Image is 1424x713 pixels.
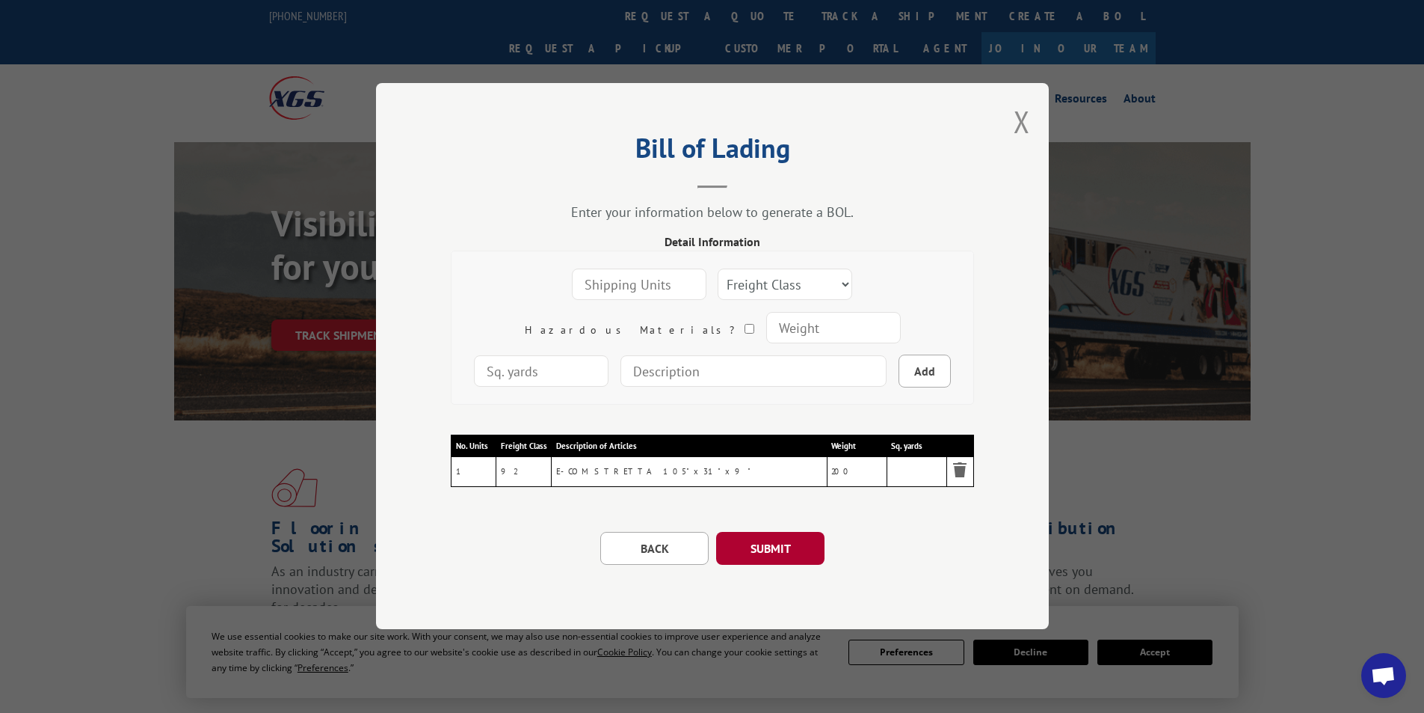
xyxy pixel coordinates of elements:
td: 200 [827,457,887,488]
button: Close modal [1014,102,1030,141]
button: SUBMIT [716,533,824,566]
th: No. Units [451,435,496,457]
th: Sq. yards [887,435,946,457]
th: Weight [827,435,887,457]
img: Remove item [951,462,969,480]
input: Description [620,355,887,387]
input: Shipping Units [572,269,706,300]
h2: Bill of Lading [451,138,974,166]
input: Weight [765,312,900,343]
th: Freight Class [496,435,551,457]
div: Enter your information below to generate a BOL. [451,204,974,221]
button: Add [899,355,951,388]
td: 1 [451,457,496,488]
th: Description of Articles [551,435,827,457]
div: Detail Information [451,233,974,251]
button: BACK [600,533,709,566]
label: Hazardous Materials? [524,323,753,337]
input: Hazardous Materials? [744,324,753,334]
td: 92 [496,457,551,488]
input: Sq. yards [474,355,608,387]
div: Open chat [1361,653,1406,698]
td: E-COM STRETTA 105" x 31" x 9" [551,457,827,488]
